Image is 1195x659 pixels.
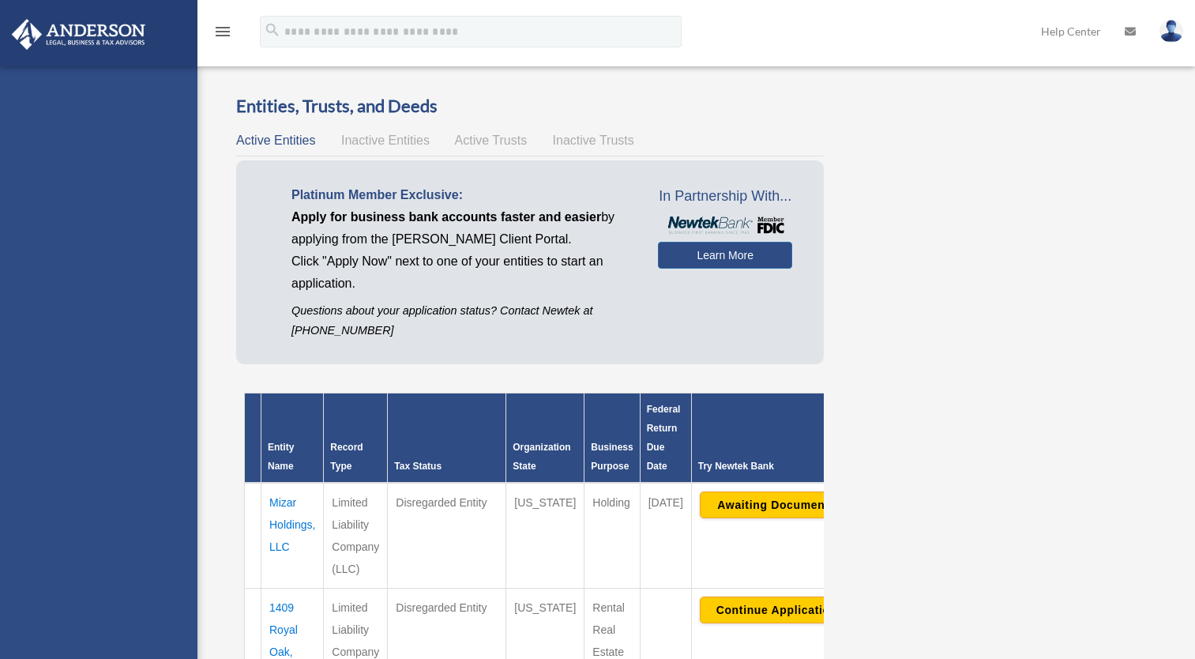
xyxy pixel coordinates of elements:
[700,491,854,518] button: Awaiting Documents
[388,483,506,589] td: Disregarded Entity
[291,250,634,295] p: Click "Apply Now" next to one of your entities to start an application.
[213,22,232,41] i: menu
[506,394,584,484] th: Organization State
[291,301,634,341] p: Questions about your application status? Contact Newtek at [PHONE_NUMBER]
[264,21,281,39] i: search
[341,134,430,147] span: Inactive Entities
[213,28,232,41] a: menu
[455,134,528,147] span: Active Trusts
[388,394,506,484] th: Tax Status
[506,483,584,589] td: [US_STATE]
[640,394,691,484] th: Federal Return Due Date
[700,597,854,623] button: Continue Application
[291,206,634,250] p: by applying from the [PERSON_NAME] Client Portal.
[640,483,691,589] td: [DATE]
[1159,20,1183,43] img: User Pic
[658,184,792,209] span: In Partnership With...
[553,134,634,147] span: Inactive Trusts
[324,394,388,484] th: Record Type
[324,483,388,589] td: Limited Liability Company (LLC)
[658,242,792,269] a: Learn More
[236,134,315,147] span: Active Entities
[584,394,640,484] th: Business Purpose
[698,457,855,476] div: Try Newtek Bank
[7,19,150,50] img: Anderson Advisors Platinum Portal
[291,210,601,224] span: Apply for business bank accounts faster and easier
[666,217,784,234] img: NewtekBankLogoSM.png
[261,483,324,589] td: Mizar Holdings, LLC
[291,184,634,206] p: Platinum Member Exclusive:
[584,483,640,589] td: Holding
[236,94,824,119] h3: Entities, Trusts, and Deeds
[261,394,324,484] th: Entity Name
